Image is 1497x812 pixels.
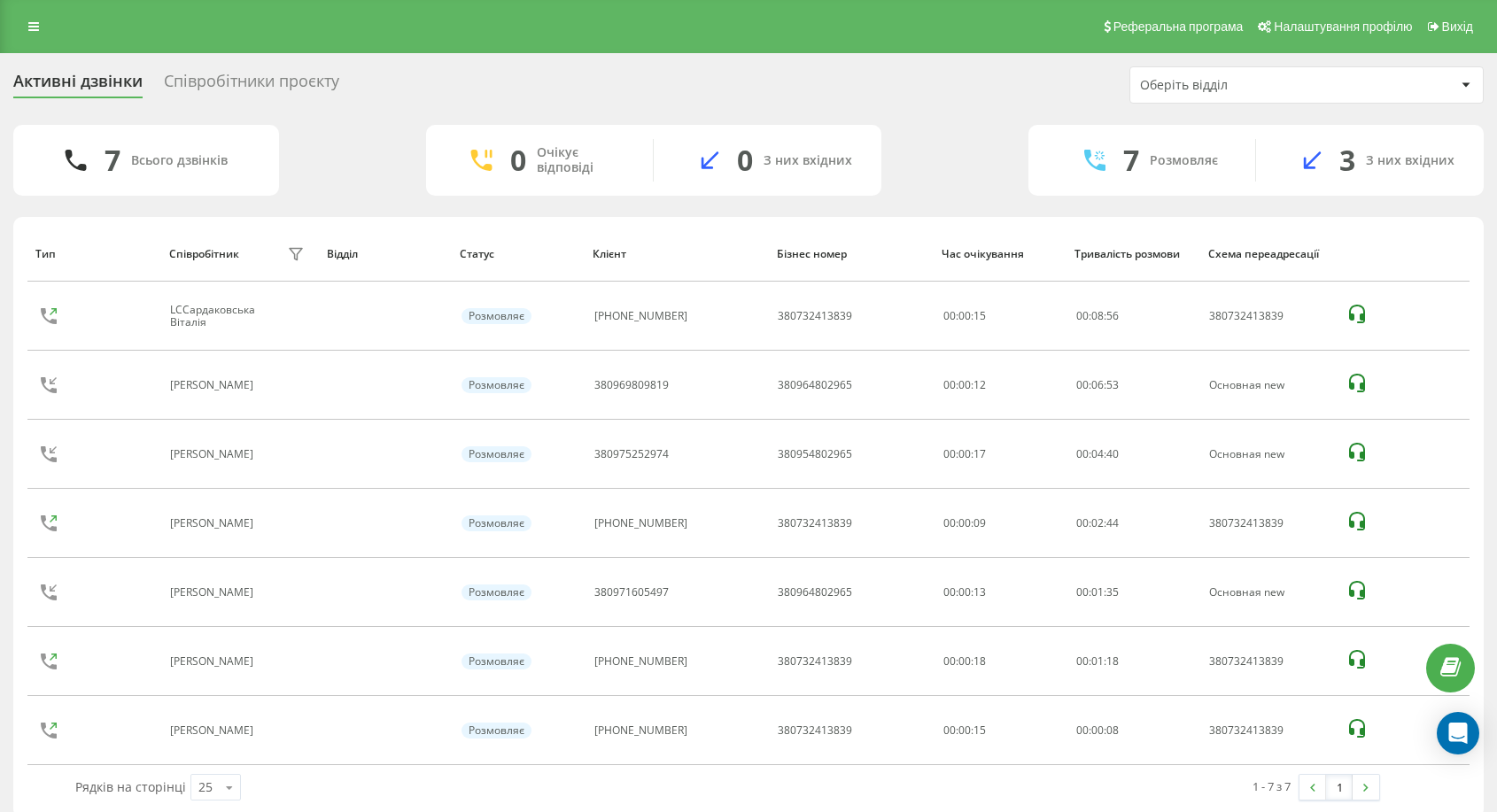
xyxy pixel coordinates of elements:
[327,248,443,260] div: Відділ
[1113,19,1244,34] span: Реферальна програма
[942,248,1058,260] div: Час очікування
[778,448,852,460] div: 380954802965
[1076,379,1119,391] div: : :
[1076,655,1119,668] div: : :
[778,517,852,530] div: 380732413839
[1106,446,1119,461] span: 40
[594,724,687,737] div: [PHONE_NUMBER]
[1091,515,1104,530] span: 02
[1150,153,1218,168] div: Розмовляє
[594,379,669,391] div: 380969809819
[943,586,1057,599] div: 00:00:13
[1091,584,1104,599] span: 01
[594,310,687,322] div: [PHONE_NUMBER]
[462,308,531,324] div: Розмовляє
[1076,653,1089,669] span: 00
[1437,712,1479,754] div: Open Intercom Messenger
[1209,724,1326,737] div: 380732413839
[198,778,213,796] div: 25
[460,248,576,260] div: Статус
[462,653,531,669] div: Розмовляє
[462,723,531,739] div: Розмовляє
[462,584,531,600] div: Розмовляє
[1076,308,1089,323] span: 00
[1076,586,1119,599] div: : :
[462,446,531,462] div: Розмовляє
[1209,448,1326,460] div: Основная new
[778,310,852,322] div: 380732413839
[943,724,1057,737] div: 00:00:15
[462,515,531,531] div: Розмовляє
[737,143,753,177] div: 0
[170,448,258,460] div: [PERSON_NAME]
[1076,724,1119,737] div: : :
[1106,515,1119,530] span: 44
[170,655,258,668] div: [PERSON_NAME]
[1253,777,1291,795] div: 1 - 7 з 7
[1091,446,1104,461] span: 04
[1076,723,1089,738] span: 00
[75,778,186,795] span: Рядків на сторінці
[1076,310,1119,322] div: : :
[1091,653,1104,669] span: 01
[1208,248,1329,260] div: Схема переадресації
[943,310,1057,322] div: 00:00:15
[1106,653,1119,669] span: 18
[1076,515,1089,530] span: 00
[1123,143,1139,177] div: 7
[1091,308,1104,323] span: 08
[1076,517,1119,530] div: : :
[1106,723,1119,738] span: 08
[943,517,1057,530] div: 00:00:09
[778,586,852,599] div: 380964802965
[1076,377,1089,392] span: 00
[1106,584,1119,599] span: 35
[131,153,228,168] div: Всього дзвінків
[1209,655,1326,668] div: 380732413839
[594,517,687,530] div: [PHONE_NUMBER]
[943,655,1057,668] div: 00:00:18
[764,153,852,168] div: З них вхідних
[777,248,926,260] div: Бізнес номер
[1074,248,1191,260] div: Тривалість розмови
[943,448,1057,460] div: 00:00:17
[1209,379,1326,391] div: Основная new
[169,248,239,260] div: Співробітник
[537,145,626,175] div: Очікує відповіді
[1209,586,1326,599] div: Основная new
[1106,308,1119,323] span: 56
[1106,377,1119,392] span: 53
[778,655,852,668] div: 380732413839
[170,517,258,530] div: [PERSON_NAME]
[1442,19,1473,34] span: Вихід
[1076,446,1089,461] span: 00
[778,379,852,391] div: 380964802965
[1091,723,1104,738] span: 00
[1140,78,1352,93] div: Оберіть відділ
[594,448,669,460] div: 380975252974
[594,655,687,668] div: [PHONE_NUMBER]
[170,586,258,599] div: [PERSON_NAME]
[593,248,760,260] div: Клієнт
[1366,153,1454,168] div: З них вхідних
[170,724,258,737] div: [PERSON_NAME]
[1209,310,1326,322] div: 380732413839
[1209,517,1326,530] div: 380732413839
[510,143,526,177] div: 0
[462,377,531,393] div: Розмовляє
[1274,19,1412,34] span: Налаштування профілю
[1091,377,1104,392] span: 06
[1076,448,1119,460] div: : :
[13,72,143,99] div: Активні дзвінки
[1326,775,1353,800] a: 1
[170,379,258,391] div: [PERSON_NAME]
[778,724,852,737] div: 380732413839
[1339,143,1355,177] div: 3
[170,304,283,329] div: LCСардаковська Віталія
[164,72,339,99] div: Співробітники проєкту
[943,379,1057,391] div: 00:00:12
[594,586,669,599] div: 380971605497
[105,143,120,177] div: 7
[1076,584,1089,599] span: 00
[35,248,151,260] div: Тип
